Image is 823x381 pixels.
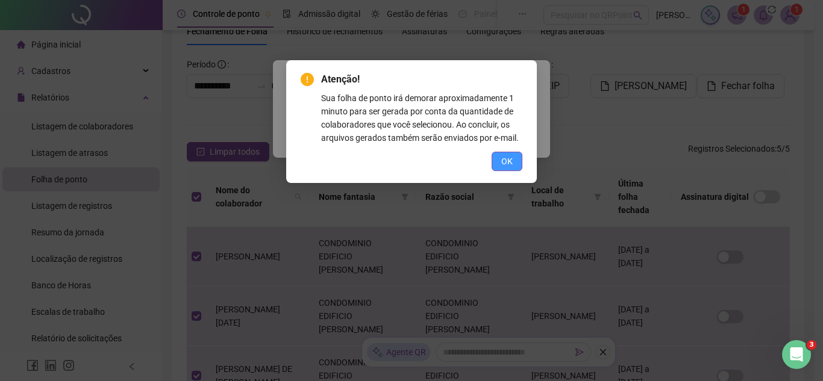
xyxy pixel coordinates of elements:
span: 3 [807,340,816,350]
button: OK [492,152,522,171]
span: exclamation-circle [301,73,314,86]
div: Sua folha de ponto irá demorar aproximadamente 1 minuto para ser gerada por conta da quantidade d... [321,91,522,144]
span: Atenção! [321,72,522,87]
iframe: Intercom live chat [782,340,811,369]
span: OK [501,155,513,168]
